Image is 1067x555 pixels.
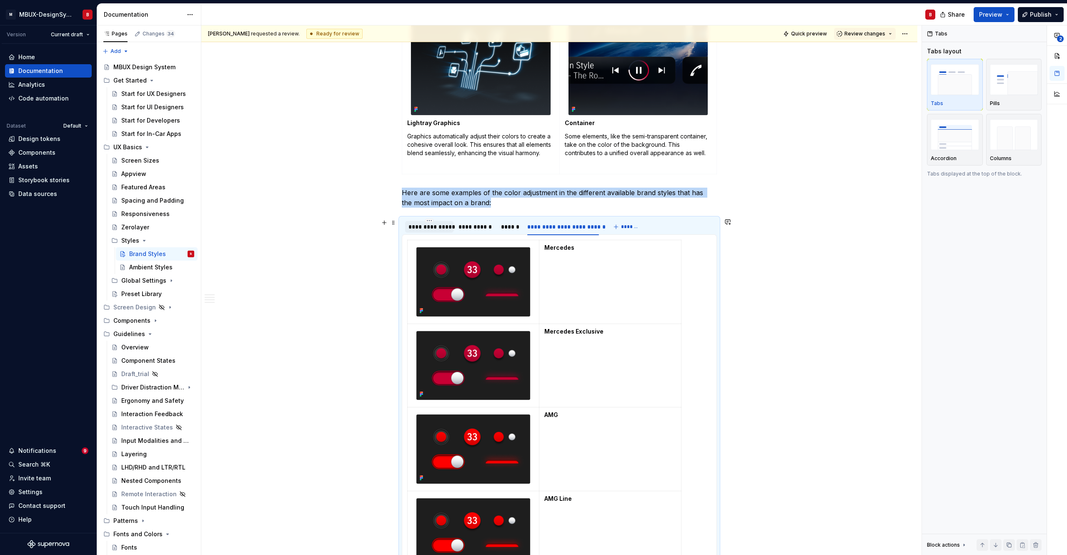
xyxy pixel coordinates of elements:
a: Start for UX Designers [108,87,198,100]
button: Preview [974,7,1014,22]
a: Storybook stories [5,173,92,187]
button: Notifications9 [5,444,92,457]
div: Start for UI Designers [121,103,184,111]
a: Settings [5,485,92,499]
img: 0b6eaf07-4745-4a85-a606-a9f8c2bf8128.png [569,4,708,116]
a: LHD/RHD and LTR/RTL [108,461,198,474]
button: placeholderTabs [927,59,983,110]
a: Design tokens [5,132,92,146]
a: Touch Input Handling [108,501,198,514]
button: Add [100,45,131,57]
a: Zerolayer [108,221,198,234]
button: placeholderPills [986,59,1042,110]
img: placeholder [931,64,979,95]
button: placeholderColumns [986,114,1042,166]
a: Invite team [5,472,92,485]
div: B [190,250,192,258]
div: Featured Areas [121,183,165,191]
div: Components [18,148,55,157]
a: Layering [108,447,198,461]
span: Add [110,48,121,55]
div: Invite team [18,474,51,482]
button: Default [60,120,92,132]
div: Preset Library [121,290,162,298]
div: Interaction Feedback [121,410,183,418]
div: Responsiveness [121,210,170,218]
div: Version [7,31,26,38]
div: Components [113,316,150,325]
span: Publish [1030,10,1052,19]
div: Components [100,314,198,327]
a: Ergonomy and Safety [108,394,198,407]
strong: Lightray Graphics [407,119,460,126]
div: MBUX Design System [113,63,175,71]
a: Interactive States [108,421,198,434]
div: Storybook stories [18,176,70,184]
div: Fonts and Colors [100,527,198,541]
a: Preset Library [108,287,198,301]
p: Columns [990,155,1012,162]
div: Pages [103,30,128,37]
div: Documentation [18,67,63,75]
a: Remote Interaction [108,487,198,501]
div: Block actions [927,539,967,551]
div: Global Settings [121,276,166,285]
div: Component States [121,357,175,365]
span: Review changes [844,30,885,37]
img: placeholder [990,64,1038,95]
div: Guidelines [113,330,145,338]
p: Tabs displayed at the top of the block. [927,171,1042,177]
a: Featured Areas [108,181,198,194]
div: Code automation [18,94,69,103]
a: Nested Components [108,474,198,487]
button: Review changes [834,28,896,40]
span: requested a review. [208,30,300,37]
span: Preview [979,10,1002,19]
div: Settings [18,488,43,496]
img: 37287eaf-5f56-4171-aba8-fa5bd716c048.png [416,414,530,484]
div: Get Started [100,74,198,87]
div: Screen Design [100,301,198,314]
div: Dataset [7,123,26,129]
svg: Supernova Logo [28,540,69,548]
div: Nested Components [121,477,181,485]
div: Interactive States [121,423,173,432]
img: placeholder [931,119,979,150]
div: LHD/RHD and LTR/RTL [121,463,185,472]
div: Ergonomy and Safety [121,397,184,405]
a: Screen Sizes [108,154,198,167]
a: Ambient Styles [116,261,198,274]
a: Analytics [5,78,92,91]
a: Overview [108,341,198,354]
div: Contact support [18,502,65,510]
div: Fonts [121,543,137,552]
div: Fonts and Colors [113,530,163,538]
a: Documentation [5,64,92,78]
strong: Container [565,119,595,126]
a: Home [5,50,92,64]
strong: AMG [544,411,558,418]
div: Get Started [113,76,147,85]
a: Component States [108,354,198,367]
button: MMBUX-DesignSystemB [2,5,95,23]
div: Appview [121,170,146,178]
button: placeholderAccordion [927,114,983,166]
div: Tabs layout [927,47,962,55]
div: Design tokens [18,135,60,143]
strong: Mercedes [544,244,574,251]
span: Quick preview [791,30,827,37]
div: Screen Design [113,303,156,311]
div: Documentation [104,10,183,19]
a: Fonts [108,541,198,554]
button: Publish [1018,7,1064,22]
a: Assets [5,160,92,173]
div: Analytics [18,80,45,89]
button: Contact support [5,499,92,512]
div: Assets [18,162,38,171]
div: Start for Developers [121,116,180,125]
div: Zerolayer [121,223,149,231]
button: Quick preview [781,28,831,40]
div: Overview [121,343,149,352]
div: Remote Interaction [121,490,177,498]
div: B [929,11,932,18]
